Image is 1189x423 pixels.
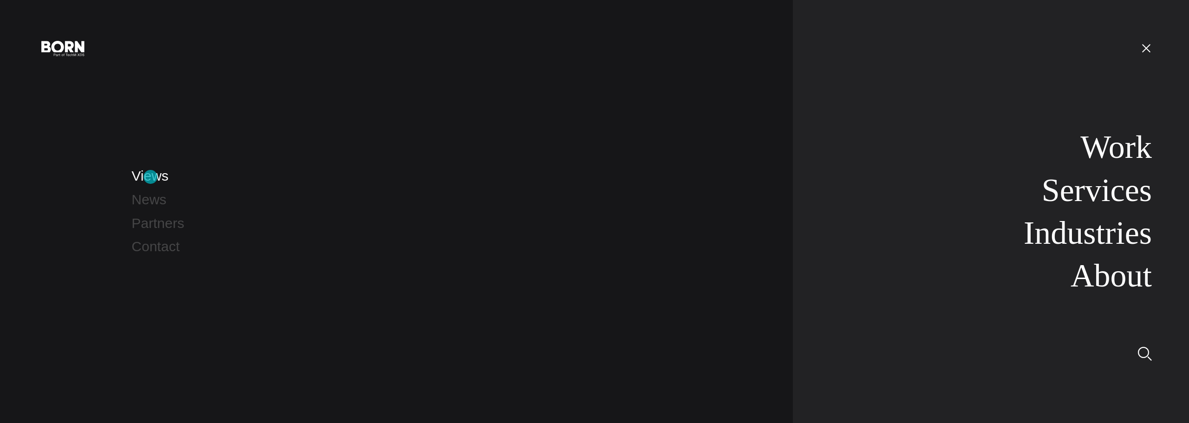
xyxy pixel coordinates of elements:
[131,215,184,231] a: Partners
[1024,215,1152,251] a: Industries
[131,239,179,254] a: Contact
[1080,129,1152,165] a: Work
[1138,347,1152,361] img: Search
[131,168,168,183] a: Views
[131,192,166,207] a: News
[1135,38,1157,58] button: Open
[1042,172,1152,208] a: Services
[1071,258,1152,293] a: About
